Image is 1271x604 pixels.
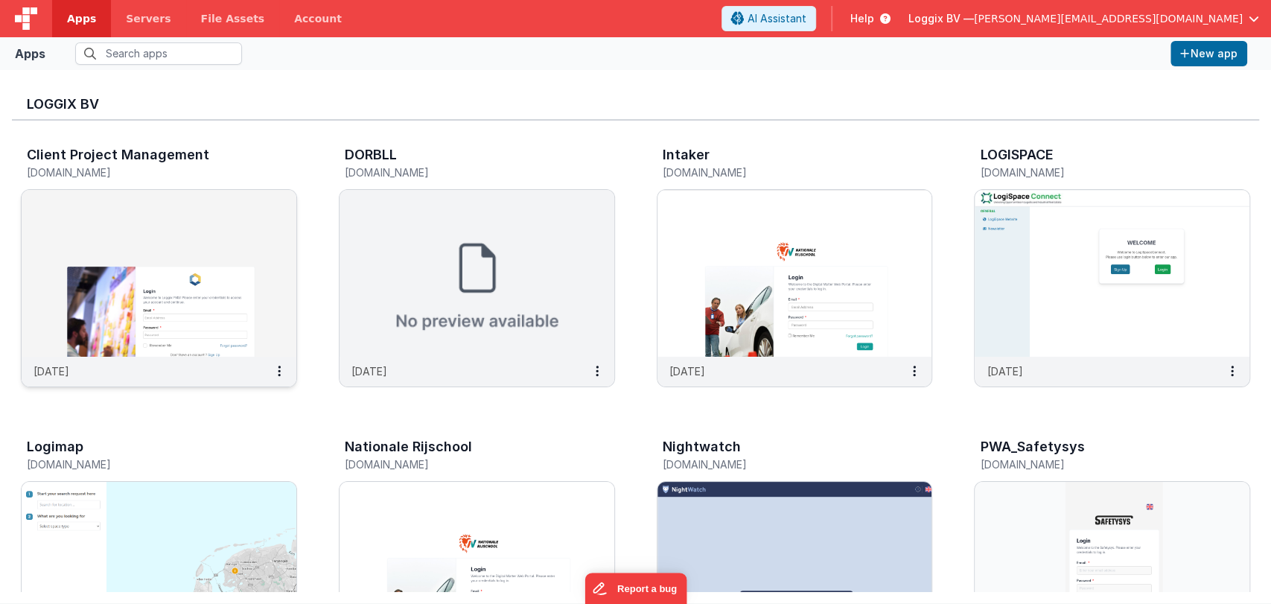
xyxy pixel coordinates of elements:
h5: [DOMAIN_NAME] [345,459,578,470]
input: Search apps [75,42,242,65]
span: Servers [126,11,171,26]
span: [PERSON_NAME][EMAIL_ADDRESS][DOMAIN_NAME] [974,11,1243,26]
button: New app [1170,41,1247,66]
h5: [DOMAIN_NAME] [980,167,1213,178]
h3: Nationale Rijschool [345,439,472,454]
span: File Assets [201,11,265,26]
h5: [DOMAIN_NAME] [27,167,260,178]
p: [DATE] [351,363,387,379]
h3: Logimap [27,439,83,454]
h5: [DOMAIN_NAME] [663,167,896,178]
iframe: Marker.io feedback button [584,573,687,604]
h5: [DOMAIN_NAME] [27,459,260,470]
p: [DATE] [34,363,69,379]
span: Loggix BV — [908,11,974,26]
h3: PWA_Safetysys [980,439,1084,454]
span: AI Assistant [748,11,806,26]
h3: DORBLL [345,147,397,162]
h3: Intaker [663,147,710,162]
p: [DATE] [669,363,705,379]
span: Help [850,11,874,26]
button: Loggix BV — [PERSON_NAME][EMAIL_ADDRESS][DOMAIN_NAME] [908,11,1259,26]
h5: [DOMAIN_NAME] [345,167,578,178]
h3: Loggix BV [27,97,1244,112]
button: AI Assistant [721,6,816,31]
span: Apps [67,11,96,26]
h5: [DOMAIN_NAME] [663,459,896,470]
p: [DATE] [987,363,1022,379]
h5: [DOMAIN_NAME] [980,459,1213,470]
h3: Nightwatch [663,439,741,454]
div: Apps [15,45,45,63]
h3: Client Project Management [27,147,209,162]
h3: LOGISPACE [980,147,1053,162]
